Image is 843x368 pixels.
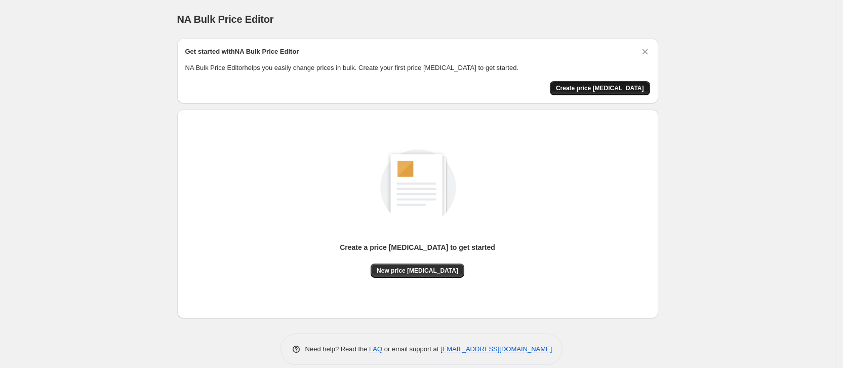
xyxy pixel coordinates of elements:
p: NA Bulk Price Editor helps you easily change prices in bulk. Create your first price [MEDICAL_DAT... [185,63,650,73]
span: Create price [MEDICAL_DATA] [556,84,644,92]
span: NA Bulk Price Editor [177,14,274,25]
h2: Get started with NA Bulk Price Editor [185,47,299,57]
a: FAQ [369,345,382,353]
span: or email support at [382,345,440,353]
span: Need help? Read the [305,345,370,353]
button: Create price change job [550,81,650,95]
button: New price [MEDICAL_DATA] [371,264,464,278]
p: Create a price [MEDICAL_DATA] to get started [340,242,495,252]
button: Dismiss card [640,47,650,57]
span: New price [MEDICAL_DATA] [377,267,458,275]
a: [EMAIL_ADDRESS][DOMAIN_NAME] [440,345,552,353]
